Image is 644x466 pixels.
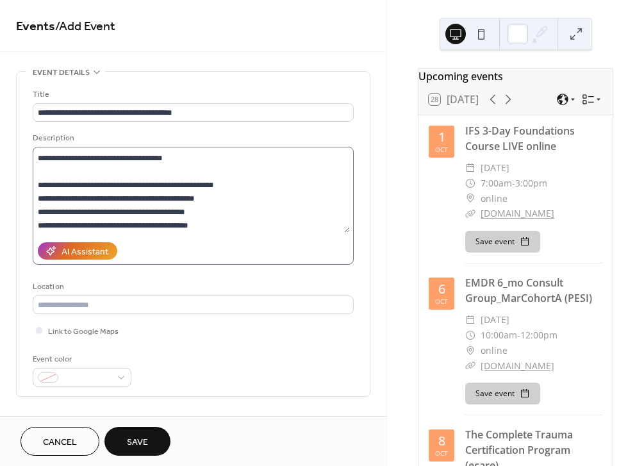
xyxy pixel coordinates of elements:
span: Link to Google Maps [48,325,119,338]
div: ​ [465,160,475,176]
span: Date and time [33,412,90,426]
div: Oct [435,450,448,456]
a: [DOMAIN_NAME] [481,360,554,372]
div: ​ [465,206,475,221]
a: Events [16,14,55,39]
div: Oct [435,298,448,304]
button: Cancel [21,427,99,456]
span: 7:00am [481,176,512,191]
span: / Add Event [55,14,115,39]
a: EMDR 6_mo Consult Group_MarCohortA (PESI) [465,276,592,305]
div: 1 [438,131,445,144]
div: ​ [465,191,475,206]
span: online [481,343,508,358]
div: 6 [438,283,445,295]
button: Save [104,427,170,456]
a: [DOMAIN_NAME] [481,207,554,219]
div: 8 [438,435,445,447]
div: ​ [465,343,475,358]
a: IFS 3-Day Foundations Course LIVE online [465,124,575,153]
span: 3:00pm [515,176,547,191]
div: ​ [465,312,475,328]
div: ​ [465,328,475,343]
div: ​ [465,358,475,374]
div: ​ [465,176,475,191]
span: 12:00pm [520,328,557,343]
div: Oct [435,146,448,153]
span: Cancel [43,436,77,449]
div: Upcoming events [418,69,613,84]
div: AI Assistant [62,245,108,259]
span: - [512,176,515,191]
span: Event details [33,66,90,79]
span: [DATE] [481,160,509,176]
button: AI Assistant [38,242,117,260]
button: Save event [465,383,540,404]
span: [DATE] [481,312,509,328]
span: Save [127,436,148,449]
div: Location [33,280,351,294]
span: online [481,191,508,206]
div: Event color [33,353,129,366]
div: Description [33,131,351,145]
span: - [517,328,520,343]
span: 10:00am [481,328,517,343]
div: Title [33,88,351,101]
button: Save event [465,231,540,253]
